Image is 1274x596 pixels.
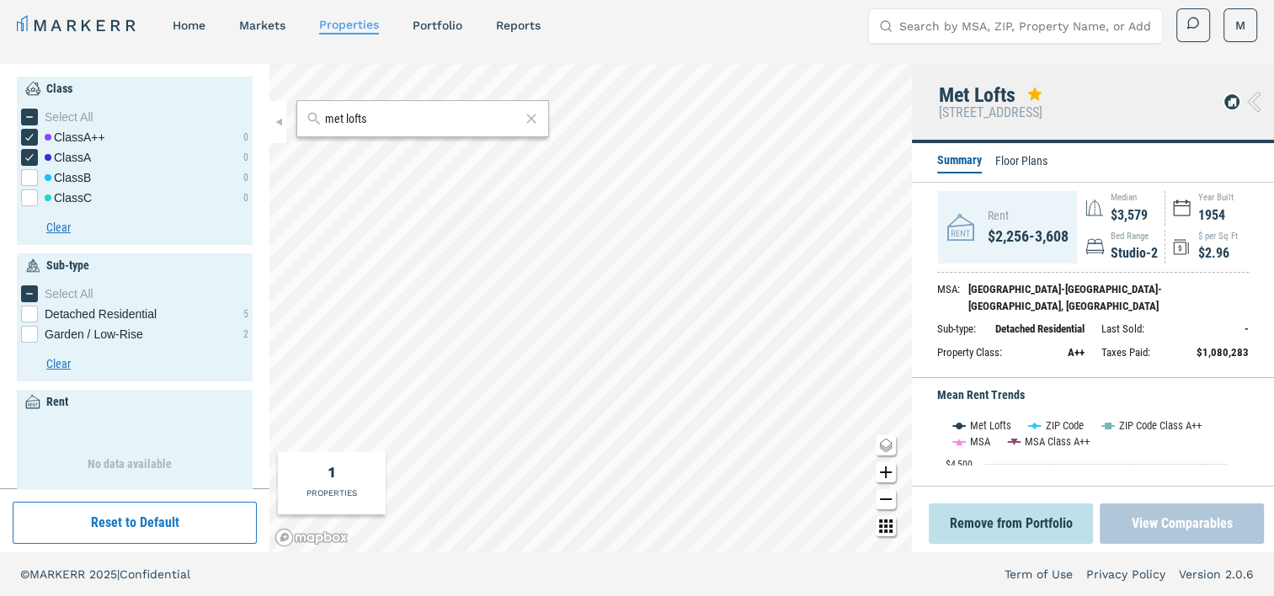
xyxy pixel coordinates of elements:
[46,355,248,373] button: Clear button
[953,435,990,448] button: Show MSA
[46,219,248,237] button: Clear button
[1111,191,1148,205] div: Median
[34,422,222,505] svg: Interactive chart
[953,419,1011,432] button: Show Met Lofts
[937,344,1002,361] div: Property Class :
[1102,419,1203,432] button: Show ZIP Code Class A++
[34,422,236,505] div: Chart. Highcharts interactive chart.
[876,516,896,536] button: Other options map button
[1005,566,1073,583] a: Term of Use
[328,460,335,483] div: Total of properties
[939,106,1042,120] h5: [STREET_ADDRESS]
[21,189,92,206] div: [object Object] checkbox input
[29,567,89,581] span: MARKERR
[946,459,973,471] text: $4,500
[275,528,349,547] a: Mapbox logo
[1197,243,1237,263] div: $2.96
[21,326,143,343] div: Garden / Low-Rise checkbox input
[45,109,248,125] div: Select All
[46,257,89,274] div: Sub-type
[45,326,143,343] span: Garden / Low-Rise
[45,306,157,322] span: Detached Residential
[1100,503,1264,544] button: View Comparables
[243,150,248,165] div: 0
[1086,566,1165,583] a: Privacy Policy
[307,487,357,499] div: PROPERTIES
[45,129,105,146] div: Class A++
[1068,344,1085,361] div: A++
[413,19,462,32] a: Portfolio
[243,327,248,342] div: 2
[937,152,982,173] li: Summary
[1197,344,1249,361] div: $1,080,283
[1101,344,1150,361] div: Taxes Paid :
[1179,566,1254,583] a: Version 2.0.6
[937,281,960,314] div: MSA :
[968,281,1249,314] div: [GEOGRAPHIC_DATA]-[GEOGRAPHIC_DATA]-[GEOGRAPHIC_DATA], [GEOGRAPHIC_DATA]
[1197,191,1233,205] div: Year Built
[243,190,248,205] div: 0
[21,306,157,322] div: Detached Residential checkbox input
[319,18,379,31] a: properties
[937,321,976,338] div: Sub-type :
[1111,205,1148,226] div: $3,579
[988,225,1069,247] div: $2,256-3,608
[243,170,248,185] div: 0
[988,207,1069,225] div: Rent
[269,64,912,552] canvas: Map
[21,109,248,125] div: [object Object] checkbox input
[46,80,72,98] div: Class
[173,19,205,32] a: home
[88,457,172,471] text: No data available
[120,567,190,581] span: Confidential
[21,129,105,146] div: [object Object] checkbox input
[1111,243,1158,263] div: Studio-2
[1235,17,1245,34] span: M
[13,502,257,544] button: Reset to Default
[929,503,1093,544] button: Remove from Portfolio
[995,152,1047,173] li: Floor Plans
[876,489,896,509] button: Zoom out map button
[21,169,91,186] div: [object Object] checkbox input
[21,149,91,166] div: [object Object] checkbox input
[325,110,520,127] input: Search by property name, address, MSA or ZIP Code
[239,19,285,32] a: markets
[1029,419,1085,432] button: Show ZIP Code
[939,84,1015,106] div: Met Lofts
[45,149,91,166] div: Class A
[243,306,248,322] div: 5
[46,393,68,411] div: Rent
[1245,321,1249,338] div: -
[876,435,896,455] button: Change style map button
[876,462,896,482] button: Zoom in map button
[1197,230,1237,244] div: $ per Sq Ft
[1111,230,1158,244] div: Bed Range
[1101,321,1144,338] div: Last Sold :
[45,189,92,206] div: Class C
[89,567,120,581] span: 2025 |
[937,386,1249,404] h5: Mean Rent Trends
[899,9,1152,43] input: Search by MSA, ZIP, Property Name, or Address
[496,19,541,32] a: reports
[20,567,29,581] span: ©
[45,169,91,186] div: Class B
[995,321,1085,338] div: Detached Residential
[17,13,139,37] a: MARKERR
[1197,205,1233,226] div: 1954
[45,285,248,302] div: Select All
[1223,8,1257,42] button: M
[1008,435,1090,448] button: Show MSA Class A++
[21,285,248,302] div: [object Object] checkbox input
[243,130,248,145] div: 0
